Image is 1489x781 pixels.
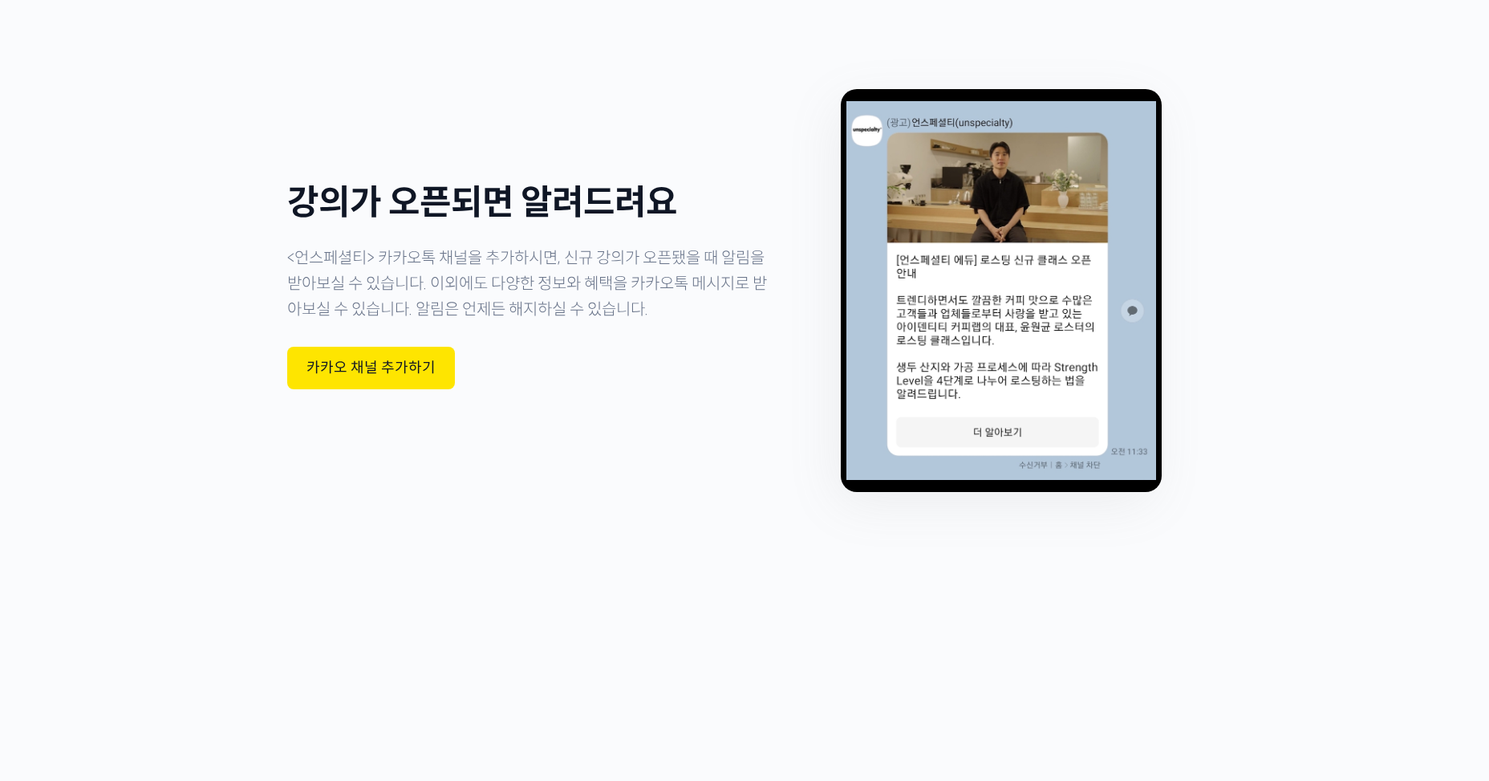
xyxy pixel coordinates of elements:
a: 설정 [207,509,308,549]
p: <언스페셜티> 카카오톡 채널을 추가하시면, 신규 강의가 오픈됐을 때 알림을 받아보실 수 있습니다. 이외에도 다양한 정보와 혜택을 카카오톡 메시지로 받아보실 수 있습니다. 알림... [287,246,777,323]
span: 대화 [147,534,166,547]
div: 카카오 채널 추가하기 [306,360,436,377]
span: 홈 [51,533,60,546]
a: 대화 [106,509,207,549]
span: 설정 [248,533,267,546]
h1: 강의가 오픈되면 알려드려요 [287,184,777,222]
a: 홈 [5,509,106,549]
